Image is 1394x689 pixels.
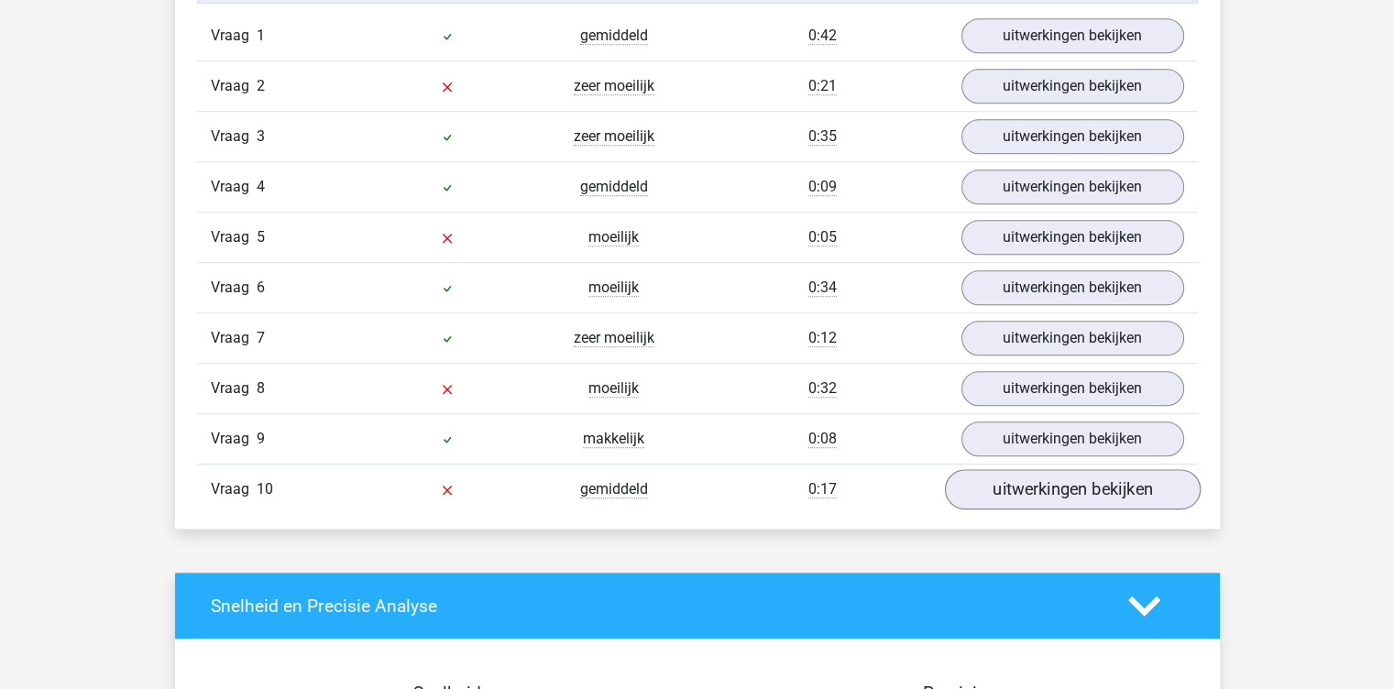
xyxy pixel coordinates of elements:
span: Vraag [211,226,257,248]
span: Vraag [211,75,257,97]
span: gemiddeld [580,480,648,498]
a: uitwerkingen bekijken [961,119,1184,154]
span: 10 [257,480,273,498]
span: 0:09 [808,178,837,196]
span: 0:05 [808,228,837,246]
a: uitwerkingen bekijken [961,270,1184,305]
a: uitwerkingen bekijken [961,321,1184,355]
h4: Snelheid en Precisie Analyse [211,596,1101,617]
span: Vraag [211,478,257,500]
span: 1 [257,27,265,44]
span: makkelijk [583,430,644,448]
span: Vraag [211,377,257,399]
span: 0:21 [808,77,837,95]
span: 4 [257,178,265,195]
span: Vraag [211,176,257,198]
span: 0:34 [808,279,837,297]
span: 7 [257,329,265,346]
span: gemiddeld [580,178,648,196]
span: 0:12 [808,329,837,347]
span: Vraag [211,126,257,148]
span: Vraag [211,277,257,299]
span: gemiddeld [580,27,648,45]
span: Vraag [211,327,257,349]
span: zeer moeilijk [574,77,654,95]
span: 2 [257,77,265,94]
a: uitwerkingen bekijken [961,170,1184,204]
span: 0:17 [808,480,837,498]
span: 0:42 [808,27,837,45]
span: 9 [257,430,265,447]
span: 8 [257,379,265,397]
span: 0:32 [808,379,837,398]
span: Vraag [211,25,257,47]
span: 0:35 [808,127,837,146]
a: uitwerkingen bekijken [961,371,1184,406]
span: moeilijk [588,379,639,398]
a: uitwerkingen bekijken [961,421,1184,456]
a: uitwerkingen bekijken [944,469,1200,509]
span: Vraag [211,428,257,450]
span: 6 [257,279,265,296]
span: zeer moeilijk [574,329,654,347]
a: uitwerkingen bekijken [961,69,1184,104]
span: zeer moeilijk [574,127,654,146]
span: 0:08 [808,430,837,448]
a: uitwerkingen bekijken [961,220,1184,255]
span: moeilijk [588,228,639,246]
a: uitwerkingen bekijken [961,18,1184,53]
span: 3 [257,127,265,145]
span: moeilijk [588,279,639,297]
span: 5 [257,228,265,246]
